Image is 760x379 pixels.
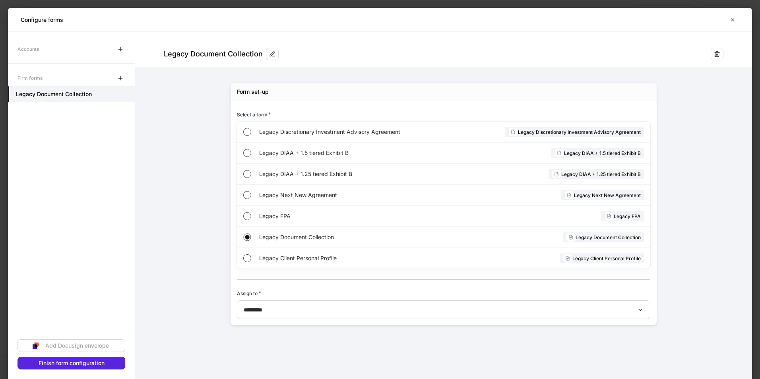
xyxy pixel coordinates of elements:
[17,357,125,369] button: Finish form configuration
[16,90,92,98] h5: Legacy Document Collection
[8,86,135,102] a: Legacy Document Collection
[505,127,644,137] div: Legacy Discretionary Investment Advisory Agreement
[259,212,440,220] span: Legacy FPA
[237,110,271,118] h6: Select a form
[39,360,105,366] div: Finish form configuration
[164,49,263,59] div: Legacy Document Collection
[259,128,446,136] span: Legacy Discretionary Investment Advisory Agreement
[601,211,644,221] div: Legacy FPA
[17,42,39,56] div: Accounts
[563,232,644,242] div: Legacy Document Collection
[237,88,269,96] div: Form set-up
[21,16,63,24] h5: Configure forms
[17,71,43,85] div: Firm forms
[259,233,442,241] span: Legacy Document Collection
[259,254,442,262] span: Legacy Client Personal Profile
[561,190,644,200] div: Legacy Next New Agreement
[549,169,644,179] div: Legacy DIAA + 1.25 tiered Exhibit B
[259,149,444,157] span: Legacy DIAA + 1.5 tiered Exhibit B
[259,170,444,178] span: Legacy DIAA + 1.25 tiered Exhibit B
[259,191,443,199] span: Legacy Next New Agreement
[551,148,644,158] div: Legacy DIAA + 1.5 tiered Exhibit B
[560,253,644,263] div: Legacy Client Personal Profile
[237,289,261,297] h6: Assign to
